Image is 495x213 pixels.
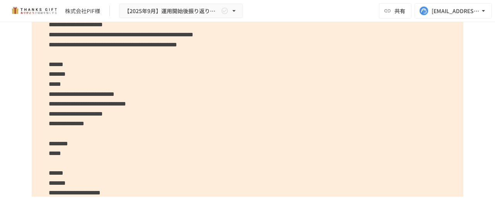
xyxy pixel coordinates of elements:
span: 共有 [394,7,405,15]
div: 株式会社PIF様 [65,7,100,15]
img: mMP1OxWUAhQbsRWCurg7vIHe5HqDpP7qZo7fRoNLXQh [9,5,59,17]
span: 【2025年9月】運用開始後振り返りミーティング [124,6,219,16]
div: [EMAIL_ADDRESS][DOMAIN_NAME] [432,6,480,16]
button: [EMAIL_ADDRESS][DOMAIN_NAME] [415,3,492,19]
button: 【2025年9月】運用開始後振り返りミーティング [119,3,243,19]
button: 共有 [379,3,411,19]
